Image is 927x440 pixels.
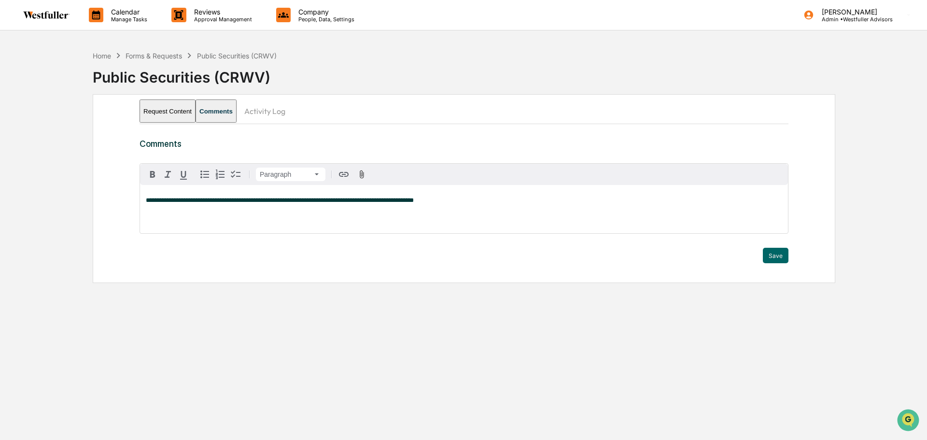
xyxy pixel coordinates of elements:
[43,74,158,84] div: Start new chat
[6,212,65,229] a: 🔎Data Lookup
[80,157,84,165] span: •
[10,148,25,164] img: Rachel Stanley
[186,8,257,16] p: Reviews
[140,99,196,123] button: Request Content
[80,131,84,139] span: •
[291,8,359,16] p: Company
[126,52,182,60] div: Forms & Requests
[96,240,117,247] span: Pylon
[196,99,237,123] button: Comments
[140,139,788,149] h3: Comments
[19,216,61,226] span: Data Lookup
[197,52,277,60] div: Public Securities (CRWV)
[256,168,325,181] button: Block type
[10,122,25,138] img: Rachel Stanley
[103,16,152,23] p: Manage Tasks
[93,61,927,86] div: Public Securities (CRWV)
[80,198,120,207] span: Attestations
[160,167,176,182] button: Italic
[10,199,17,206] div: 🖐️
[186,16,257,23] p: Approval Management
[30,131,78,139] span: [PERSON_NAME]
[93,52,111,60] div: Home
[237,99,293,123] button: Activity Log
[145,167,160,182] button: Bold
[43,84,133,91] div: We're available if you need us!
[814,16,893,23] p: Admin • Westfuller Advisors
[353,168,370,181] button: Attach files
[30,157,78,165] span: [PERSON_NAME]
[66,194,124,211] a: 🗄️Attestations
[23,11,70,19] img: logo
[10,217,17,225] div: 🔎
[763,248,788,263] button: Save
[176,167,191,182] button: Underline
[10,20,176,36] p: How can we help?
[164,77,176,88] button: Start new chat
[896,408,922,434] iframe: Open customer support
[19,198,62,207] span: Preclearance
[70,199,78,206] div: 🗄️
[6,194,66,211] a: 🖐️Preclearance
[150,105,176,117] button: See all
[814,8,893,16] p: [PERSON_NAME]
[85,157,105,165] span: [DATE]
[291,16,359,23] p: People, Data, Settings
[10,74,27,91] img: 1746055101610-c473b297-6a78-478c-a979-82029cc54cd1
[10,107,65,115] div: Past conversations
[140,99,788,123] div: secondary tabs example
[20,74,38,91] img: 8933085812038_c878075ebb4cc5468115_72.jpg
[68,239,117,247] a: Powered byPylon
[85,131,105,139] span: [DATE]
[103,8,152,16] p: Calendar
